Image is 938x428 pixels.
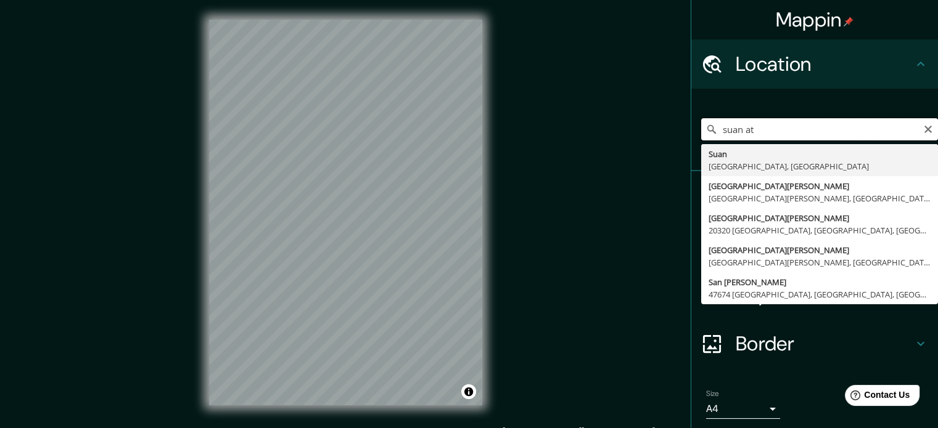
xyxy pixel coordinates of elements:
[691,171,938,220] div: Pins
[709,276,931,288] div: San [PERSON_NAME]
[691,39,938,89] div: Location
[461,384,476,399] button: Toggle attribution
[709,148,931,160] div: Suan
[691,220,938,270] div: Style
[923,123,933,134] button: Clear
[776,7,854,32] h4: Mappin
[709,244,931,256] div: [GEOGRAPHIC_DATA][PERSON_NAME]
[709,192,931,204] div: [GEOGRAPHIC_DATA][PERSON_NAME], [GEOGRAPHIC_DATA], [GEOGRAPHIC_DATA]
[691,319,938,368] div: Border
[844,17,854,26] img: pin-icon.png
[709,288,931,301] div: 47674 [GEOGRAPHIC_DATA], [GEOGRAPHIC_DATA], [GEOGRAPHIC_DATA]
[706,389,719,399] label: Size
[709,212,931,224] div: [GEOGRAPHIC_DATA][PERSON_NAME]
[209,20,482,405] canvas: Map
[736,282,913,307] h4: Layout
[828,380,924,414] iframe: Help widget launcher
[709,180,931,192] div: [GEOGRAPHIC_DATA][PERSON_NAME]
[691,270,938,319] div: Layout
[709,160,931,172] div: [GEOGRAPHIC_DATA], [GEOGRAPHIC_DATA]
[736,331,913,356] h4: Border
[709,256,931,269] div: [GEOGRAPHIC_DATA][PERSON_NAME], [GEOGRAPHIC_DATA], [GEOGRAPHIC_DATA]
[736,52,913,76] h4: Location
[706,399,780,419] div: A4
[709,224,931,236] div: 20320 [GEOGRAPHIC_DATA], [GEOGRAPHIC_DATA], [GEOGRAPHIC_DATA]
[701,118,938,140] input: Pick your city or area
